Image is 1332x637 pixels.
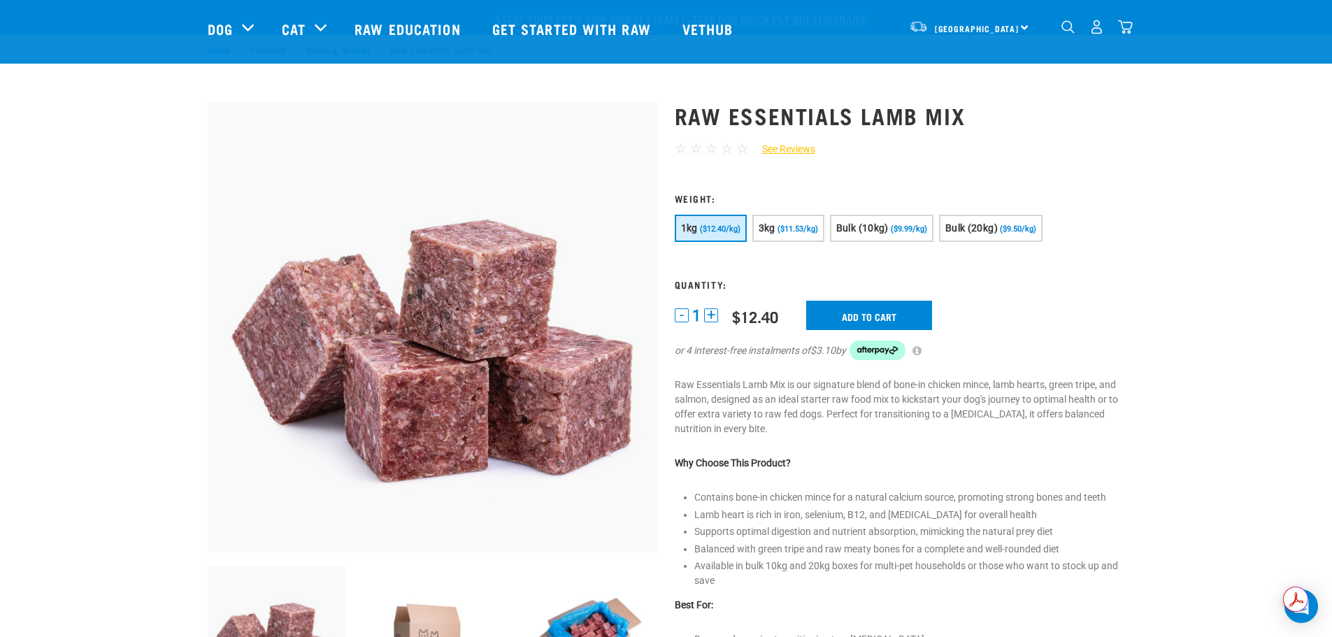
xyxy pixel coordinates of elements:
[1000,224,1036,234] span: ($9.50/kg)
[675,378,1125,436] p: Raw Essentials Lamb Mix is our signature blend of bone-in chicken mince, lamb hearts, green tripe...
[945,222,998,234] span: Bulk (20kg)
[675,141,687,157] span: ☆
[1061,20,1075,34] img: home-icon-1@2x.png
[721,141,733,157] span: ☆
[694,559,1125,588] li: Available in bulk 10kg and 20kg boxes for multi-pet households or those who want to stock up and ...
[675,215,747,242] button: 1kg ($12.40/kg)
[732,308,778,325] div: $12.40
[675,341,1125,360] div: or 4 interest-free instalments of by
[690,141,702,157] span: ☆
[700,224,740,234] span: ($12.40/kg)
[1089,20,1104,34] img: user.png
[694,490,1125,505] li: Contains bone-in chicken mince for a natural calcium source, promoting strong bones and teeth
[836,222,889,234] span: Bulk (10kg)
[778,224,818,234] span: ($11.53/kg)
[675,457,791,468] strong: Why Choose This Product?
[850,341,905,360] img: Afterpay
[759,222,775,234] span: 3kg
[694,542,1125,557] li: Balanced with green tripe and raw meaty bones for a complete and well-rounded diet
[208,102,658,552] img: ?1041 RE Lamb Mix 01
[752,215,824,242] button: 3kg ($11.53/kg)
[208,18,233,39] a: Dog
[478,1,668,57] a: Get started with Raw
[909,20,928,33] img: van-moving.png
[704,308,718,322] button: +
[668,1,751,57] a: Vethub
[810,343,836,358] span: $3.10
[736,141,748,157] span: ☆
[806,301,932,330] input: Add to cart
[891,224,927,234] span: ($9.99/kg)
[939,215,1043,242] button: Bulk (20kg) ($9.50/kg)
[692,308,701,323] span: 1
[675,193,1125,203] h3: Weight:
[830,215,933,242] button: Bulk (10kg) ($9.99/kg)
[935,26,1019,31] span: [GEOGRAPHIC_DATA]
[675,103,1125,128] h1: Raw Essentials Lamb Mix
[675,279,1125,289] h3: Quantity:
[694,508,1125,522] li: Lamb heart is rich in iron, selenium, B12, and [MEDICAL_DATA] for overall health
[681,222,698,234] span: 1kg
[694,524,1125,539] li: Supports optimal digestion and nutrient absorption, mimicking the natural prey diet
[675,599,713,610] strong: Best For:
[282,18,306,39] a: Cat
[341,1,478,57] a: Raw Education
[1118,20,1133,34] img: home-icon@2x.png
[706,141,717,157] span: ☆
[675,308,689,322] button: -
[748,142,815,157] a: See Reviews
